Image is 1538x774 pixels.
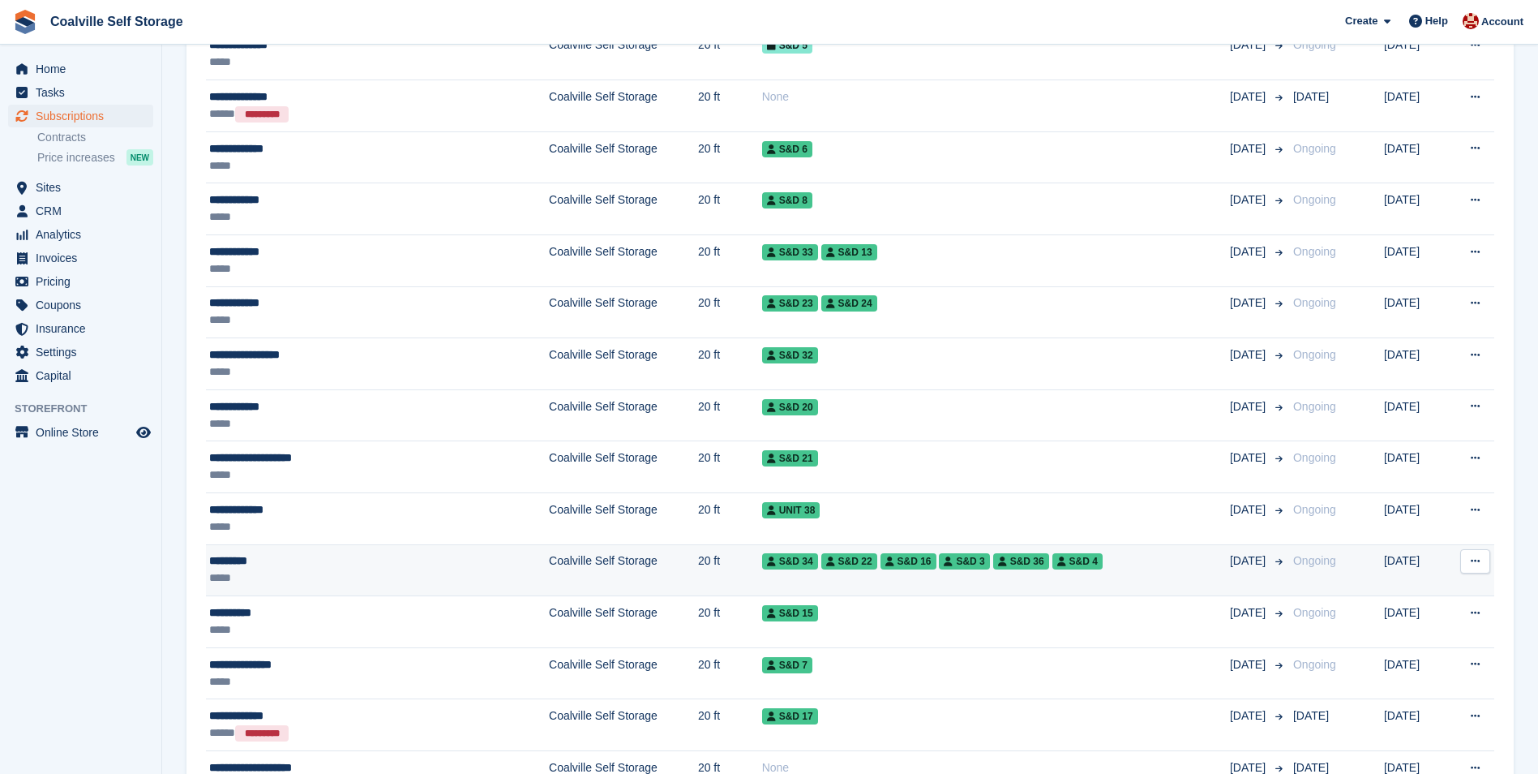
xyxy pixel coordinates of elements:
td: Coalville Self Storage [549,28,698,80]
img: stora-icon-8386f47178a22dfd0bd8f6a31ec36ba5ce8667c1dd55bd0f319d3a0aa187defe.svg [13,10,37,34]
span: S&D 8 [762,192,812,209]
span: [DATE] [1230,346,1269,363]
span: Ongoing [1293,193,1336,206]
span: S&D 20 [762,399,818,415]
span: S&D 13 [821,244,877,260]
td: 20 ft [698,338,762,390]
a: Contracts [37,130,153,145]
span: S&D 22 [821,553,877,570]
td: Coalville Self Storage [549,235,698,287]
span: [DATE] [1230,707,1269,725]
span: S&D 15 [762,605,818,621]
span: Invoices [36,247,133,269]
a: Preview store [134,423,153,442]
span: [DATE] [1230,191,1269,209]
span: S&D 5 [762,37,812,54]
span: [DATE] [1230,398,1269,415]
td: Coalville Self Storage [549,544,698,596]
span: Ongoing [1293,245,1336,258]
span: Help [1425,13,1448,29]
a: menu [8,81,153,104]
span: S&D 33 [762,244,818,260]
td: Coalville Self Storage [549,441,698,493]
td: 20 ft [698,80,762,132]
span: Ongoing [1293,658,1336,671]
span: [DATE] [1230,449,1269,467]
a: menu [8,270,153,293]
a: menu [8,176,153,199]
td: [DATE] [1384,183,1447,235]
span: S&D 34 [762,553,818,570]
span: S&D 6 [762,141,812,157]
td: 20 ft [698,441,762,493]
span: Ongoing [1293,142,1336,155]
td: Coalville Self Storage [549,131,698,183]
td: 20 ft [698,647,762,699]
a: Price increases NEW [37,148,153,166]
span: S&D 4 [1052,553,1103,570]
div: NEW [126,149,153,166]
a: menu [8,317,153,340]
span: Pricing [36,270,133,293]
a: menu [8,105,153,127]
td: 20 ft [698,596,762,648]
a: menu [8,341,153,363]
td: 20 ft [698,493,762,545]
span: [DATE] [1230,553,1269,570]
span: [DATE] [1230,604,1269,621]
td: [DATE] [1384,131,1447,183]
span: [DATE] [1230,295,1269,312]
span: Price increases [37,150,115,166]
a: menu [8,421,153,444]
span: Storefront [15,401,161,417]
span: [DATE] [1230,501,1269,518]
span: S&D 21 [762,450,818,467]
td: 20 ft [698,544,762,596]
span: Online Store [36,421,133,444]
span: S&D 17 [762,708,818,725]
td: 20 ft [698,183,762,235]
td: Coalville Self Storage [549,493,698,545]
span: Ongoing [1293,451,1336,464]
td: Coalville Self Storage [549,596,698,648]
span: Ongoing [1293,554,1336,567]
span: Ongoing [1293,606,1336,619]
td: Coalville Self Storage [549,338,698,390]
span: Ongoing [1293,503,1336,516]
td: Coalville Self Storage [549,647,698,699]
td: 20 ft [698,286,762,338]
td: [DATE] [1384,80,1447,132]
span: [DATE] [1293,90,1329,103]
a: menu [8,200,153,222]
span: [DATE] [1230,140,1269,157]
span: [DATE] [1230,37,1269,54]
td: [DATE] [1384,596,1447,648]
span: S&D 24 [821,295,877,312]
td: 20 ft [698,131,762,183]
span: Coupons [36,294,133,316]
span: Capital [36,364,133,387]
span: S&D 23 [762,295,818,312]
td: [DATE] [1384,28,1447,80]
td: [DATE] [1384,647,1447,699]
td: [DATE] [1384,441,1447,493]
td: [DATE] [1384,389,1447,441]
span: Analytics [36,223,133,246]
span: [DATE] [1293,709,1329,722]
td: Coalville Self Storage [549,389,698,441]
td: 20 ft [698,699,762,751]
span: Ongoing [1293,296,1336,309]
a: menu [8,294,153,316]
span: Account [1481,14,1523,30]
a: menu [8,364,153,387]
img: Hannah Milner [1463,13,1479,29]
td: Coalville Self Storage [549,80,698,132]
td: [DATE] [1384,286,1447,338]
a: menu [8,58,153,80]
td: [DATE] [1384,493,1447,545]
span: [DATE] [1293,761,1329,774]
td: [DATE] [1384,235,1447,287]
span: S&D 7 [762,657,812,673]
span: Ongoing [1293,348,1336,361]
span: Tasks [36,81,133,104]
